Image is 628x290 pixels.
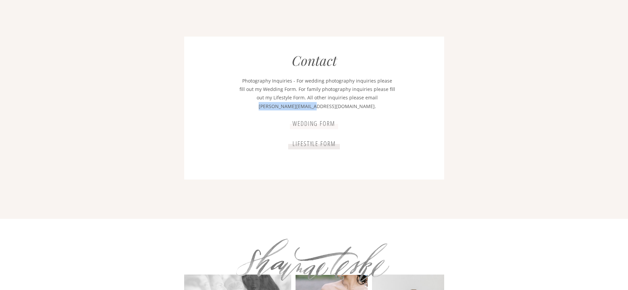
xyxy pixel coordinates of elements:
p: Photography Inquiries - For wedding photography inquiries please fill out my Wedding Form. For fa... [239,77,395,111]
a: lifestyle form [289,140,339,147]
h2: Contact [288,52,340,69]
a: wedding form [290,120,338,127]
